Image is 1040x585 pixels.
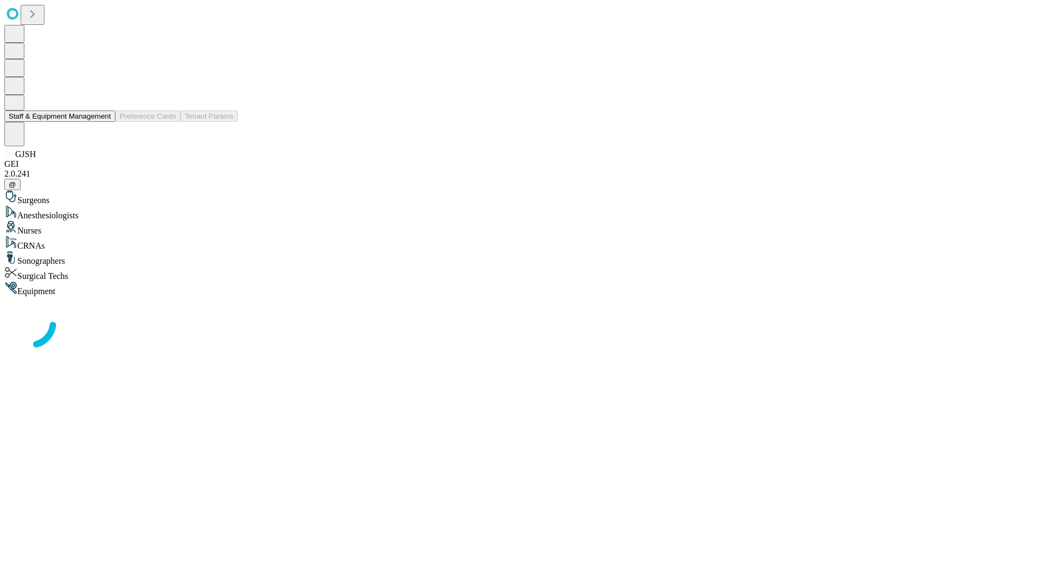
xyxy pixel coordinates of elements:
[9,180,16,188] span: @
[4,236,1036,251] div: CRNAs
[180,110,238,122] button: Tenant Params
[4,110,115,122] button: Staff & Equipment Management
[4,220,1036,236] div: Nurses
[115,110,180,122] button: Preference Cards
[4,159,1036,169] div: GEI
[4,190,1036,205] div: Surgeons
[4,281,1036,296] div: Equipment
[4,205,1036,220] div: Anesthesiologists
[4,169,1036,179] div: 2.0.241
[4,251,1036,266] div: Sonographers
[15,149,36,159] span: GJSH
[4,179,21,190] button: @
[4,266,1036,281] div: Surgical Techs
